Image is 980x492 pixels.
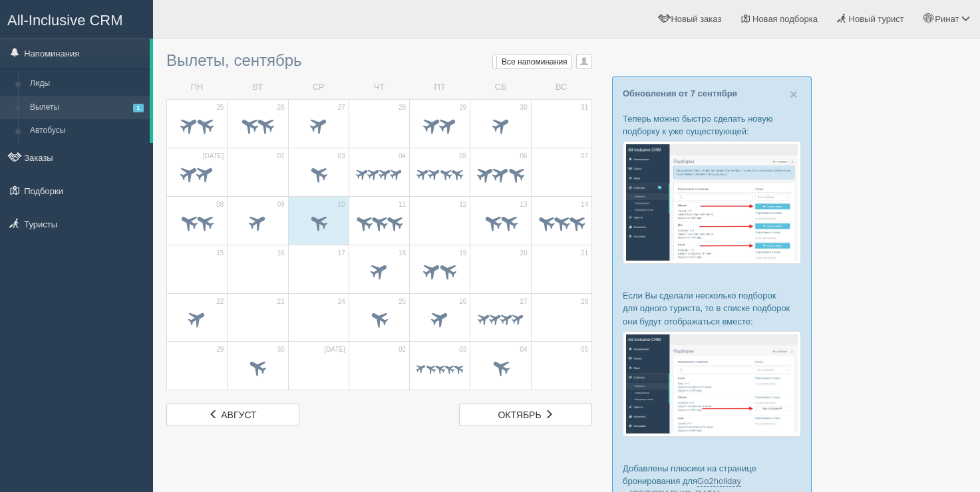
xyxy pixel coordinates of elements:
[520,249,528,258] span: 20
[581,345,588,354] span: 05
[338,200,345,209] span: 10
[459,404,592,426] a: октябрь
[277,200,284,209] span: 09
[520,152,528,161] span: 06
[502,57,568,66] span: Все напоминания
[277,152,284,161] span: 02
[166,404,299,426] a: август
[459,200,466,209] span: 12
[216,249,224,258] span: 15
[520,345,528,354] span: 04
[24,119,150,143] a: Автобусы
[277,103,284,112] span: 26
[581,249,588,258] span: 21
[935,14,959,24] span: Ринат
[216,297,224,307] span: 22
[277,345,284,354] span: 30
[203,152,224,161] span: [DATE]
[581,152,588,161] span: 07
[790,86,798,102] span: ×
[531,76,591,99] td: ВС
[459,249,466,258] span: 19
[216,200,224,209] span: 08
[399,345,406,354] span: 02
[623,141,801,264] img: %D0%BF%D0%BE%D0%B4%D0%B1%D0%BE%D1%80%D0%BA%D0%B0-%D1%82%D1%83%D1%80%D0%B8%D1%81%D1%82%D1%83-%D1%8...
[581,103,588,112] span: 31
[410,76,470,99] td: ПТ
[399,200,406,209] span: 11
[1,1,152,37] a: All-Inclusive CRM
[623,331,801,437] img: %D0%BF%D0%BE%D0%B4%D0%B1%D0%BE%D1%80%D0%BA%D0%B8-%D0%B3%D1%80%D1%83%D0%BF%D0%BF%D0%B0-%D1%81%D1%8...
[581,297,588,307] span: 28
[349,76,409,99] td: ЧТ
[470,76,531,99] td: СБ
[790,87,798,101] button: Close
[24,72,150,96] a: Лиды
[849,14,904,24] span: Новый турист
[520,297,528,307] span: 27
[216,345,224,354] span: 29
[399,297,406,307] span: 25
[399,103,406,112] span: 28
[581,200,588,209] span: 14
[167,76,228,99] td: ПН
[671,14,721,24] span: Новый заказ
[7,12,123,29] span: All-Inclusive CRM
[228,76,288,99] td: ВТ
[459,103,466,112] span: 29
[288,76,349,99] td: СР
[459,152,466,161] span: 05
[399,152,406,161] span: 04
[277,249,284,258] span: 16
[133,104,144,112] span: 1
[24,96,150,120] a: Вылеты1
[520,200,528,209] span: 13
[216,103,224,112] span: 25
[338,152,345,161] span: 03
[752,14,818,24] span: Новая подборка
[623,88,737,98] a: Обновления от 7 сентября
[459,345,466,354] span: 03
[277,297,284,307] span: 23
[623,112,801,138] p: Теперь можно быстро сделать новую подборку к уже существующей:
[459,297,466,307] span: 26
[399,249,406,258] span: 18
[498,410,541,420] span: октябрь
[166,52,592,69] h3: Вылеты, сентябрь
[221,410,256,420] span: август
[338,103,345,112] span: 27
[520,103,528,112] span: 30
[338,297,345,307] span: 24
[338,249,345,258] span: 17
[324,345,345,354] span: [DATE]
[623,289,801,327] p: Если Вы сделали несколько подборок для одного туриста, то в списке подборок они будут отображатьс...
